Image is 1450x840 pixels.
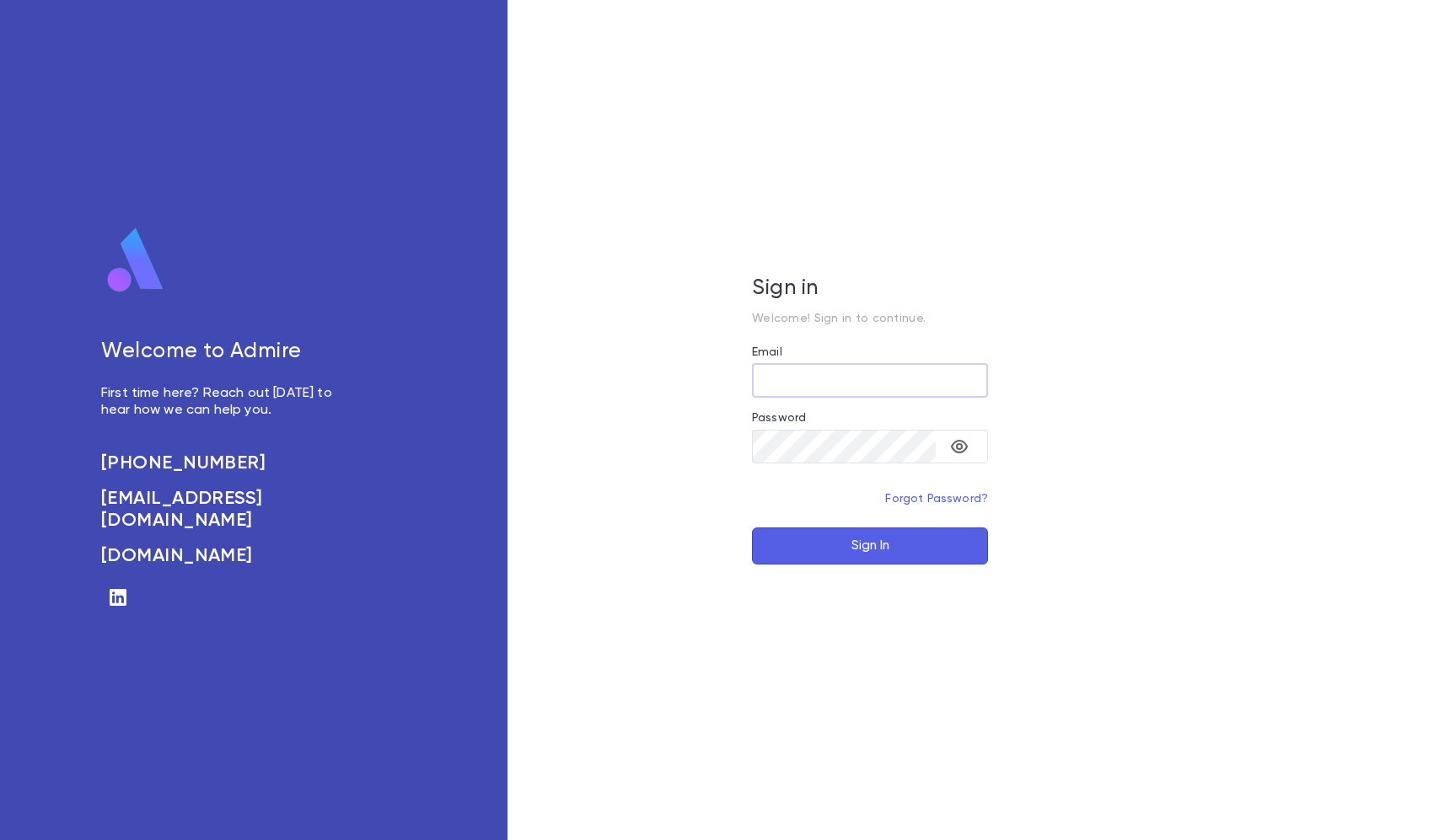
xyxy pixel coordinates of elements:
h5: Welcome to Admire [101,340,351,365]
a: [PHONE_NUMBER] [101,452,351,474]
label: Password [752,411,806,425]
a: [EMAIL_ADDRESS][DOMAIN_NAME] [101,488,351,532]
label: Email [752,345,782,359]
p: Welcome! Sign in to continue. [752,312,988,325]
h5: Sign in [752,276,988,302]
button: Sign In [752,527,988,564]
button: toggle password visibility [943,430,976,463]
a: [DOMAIN_NAME] [101,545,351,567]
a: Forgot Password? [885,493,988,505]
p: First time here? Reach out [DATE] to hear how we can help you. [101,385,351,419]
img: logo [101,227,170,294]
